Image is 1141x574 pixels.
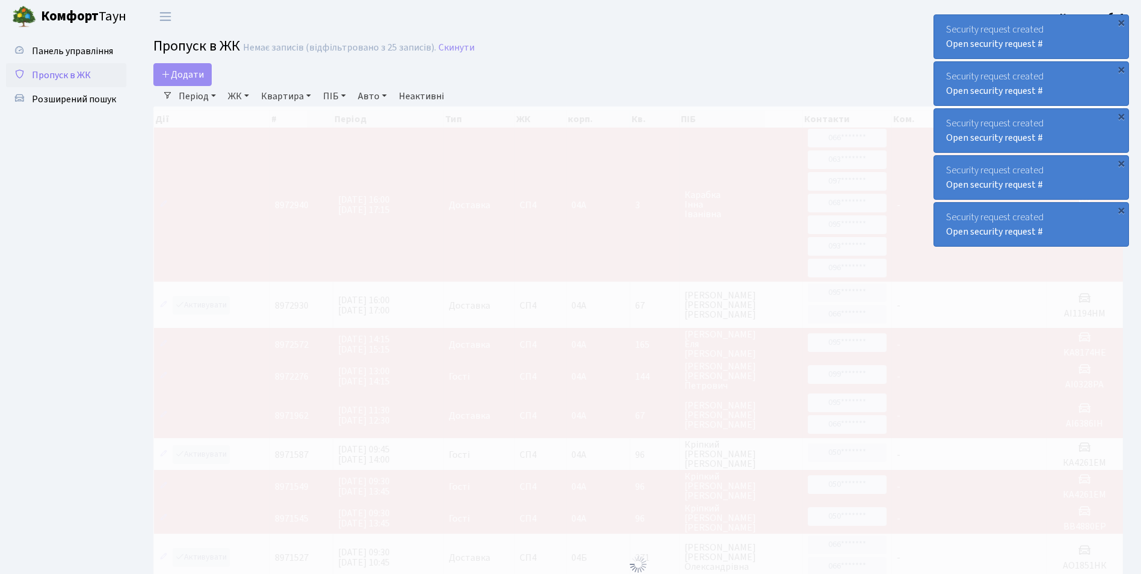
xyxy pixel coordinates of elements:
img: Обробка... [629,555,648,574]
a: Авто [353,86,392,106]
a: ПІБ [318,86,351,106]
span: Пропуск в ЖК [153,35,240,57]
div: × [1115,16,1127,28]
a: Open security request # [946,37,1043,51]
a: Квартира [256,86,316,106]
div: × [1115,110,1127,122]
div: Security request created [934,15,1128,58]
div: × [1115,157,1127,169]
div: Security request created [934,62,1128,105]
span: Розширений пошук [32,93,116,106]
a: Open security request # [946,178,1043,191]
b: Комфорт [41,7,99,26]
a: Неактивні [394,86,449,106]
a: ЖК [223,86,254,106]
a: Період [174,86,221,106]
a: Скинути [438,42,475,54]
a: Open security request # [946,131,1043,144]
div: Security request created [934,203,1128,246]
div: × [1115,204,1127,216]
div: Security request created [934,156,1128,199]
a: Open security request # [946,84,1043,97]
span: Таун [41,7,126,27]
button: Переключити навігацію [150,7,180,26]
a: Панель управління [6,39,126,63]
img: logo.png [12,5,36,29]
span: Додати [161,68,204,81]
a: Розширений пошук [6,87,126,111]
b: Консьєрж б. 4. [1060,10,1127,23]
div: × [1115,63,1127,75]
a: Додати [153,63,212,86]
span: Панель управління [32,45,113,58]
span: Пропуск в ЖК [32,69,91,82]
a: Консьєрж б. 4. [1060,10,1127,24]
a: Open security request # [946,225,1043,238]
div: Security request created [934,109,1128,152]
div: Немає записів (відфільтровано з 25 записів). [243,42,436,54]
a: Пропуск в ЖК [6,63,126,87]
